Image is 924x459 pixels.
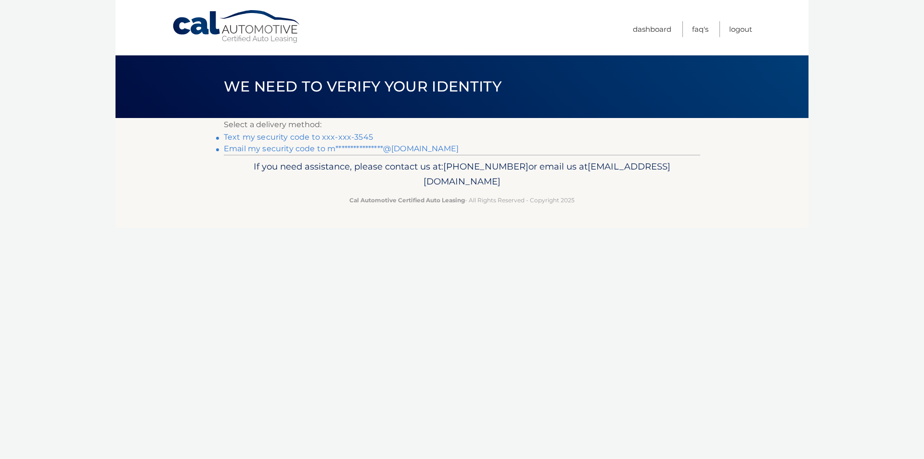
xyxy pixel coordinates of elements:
[729,21,752,37] a: Logout
[633,21,671,37] a: Dashboard
[443,161,528,172] span: [PHONE_NUMBER]
[692,21,708,37] a: FAQ's
[224,78,501,95] span: We need to verify your identity
[224,132,373,142] a: Text my security code to xxx-xxx-3545
[349,197,465,204] strong: Cal Automotive Certified Auto Leasing
[230,159,694,190] p: If you need assistance, please contact us at: or email us at
[224,118,700,131] p: Select a delivery method:
[230,195,694,205] p: - All Rights Reserved - Copyright 2025
[172,10,302,44] a: Cal Automotive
